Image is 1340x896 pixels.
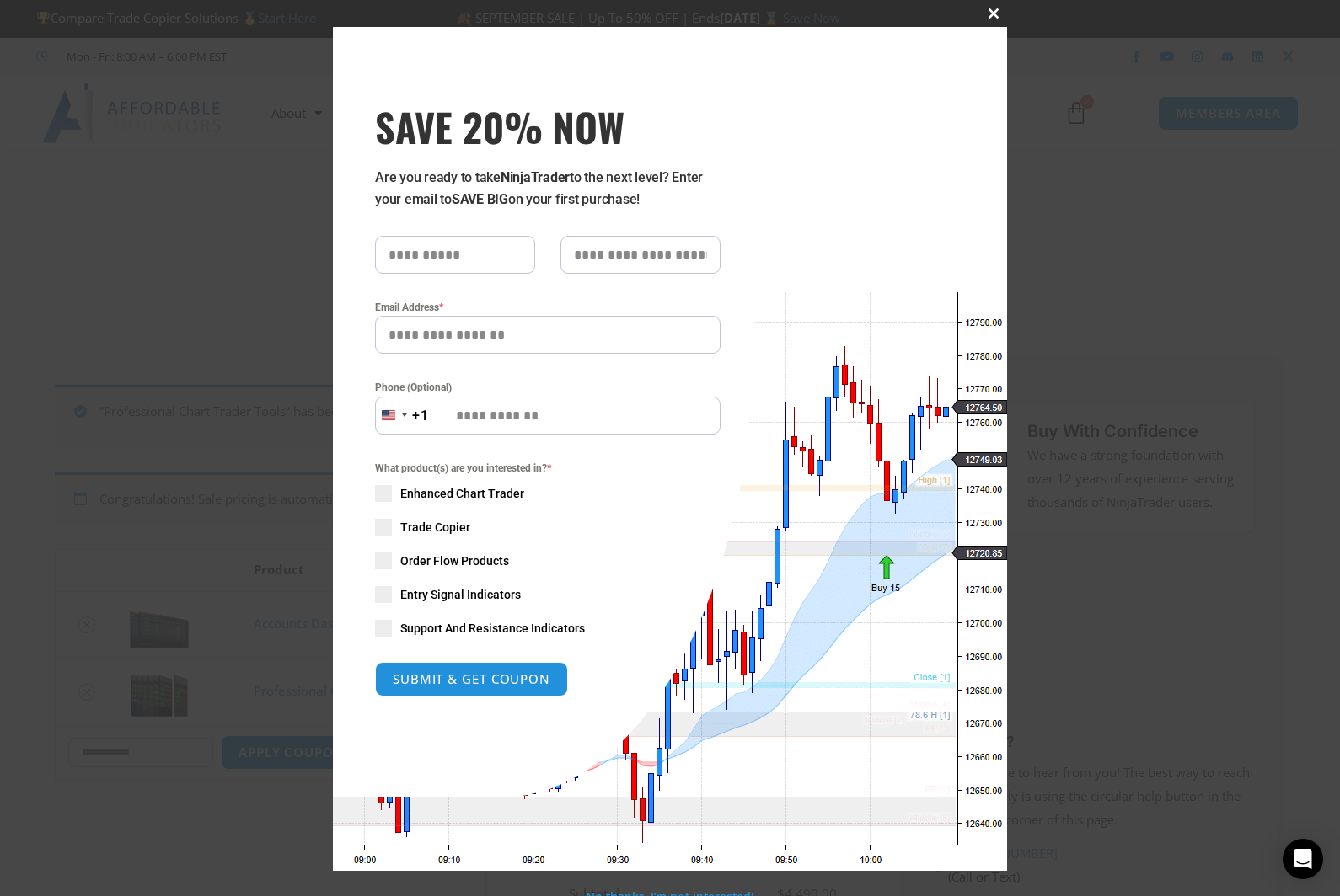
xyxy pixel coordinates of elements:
button: Selected country [375,397,429,435]
label: Email Address [375,299,721,316]
span: Enhanced Chart Trader [400,485,524,502]
div: +1 [412,405,429,427]
span: Entry Signal Indicators [400,586,521,603]
h3: SAVE 20% NOW [375,103,721,150]
span: What product(s) are you interested in? [375,460,721,477]
label: Trade Copier [375,519,721,536]
label: Order Flow Products [375,552,721,569]
strong: NinjaTrader [501,169,570,185]
div: Open Intercom Messenger [1283,839,1323,879]
label: Phone (Optional) [375,379,721,396]
strong: SAVE BIG [452,191,508,207]
span: Order Flow Products [400,552,509,569]
button: SUBMIT & GET COUPON [375,662,568,696]
label: Support And Resistance Indicators [375,620,721,637]
label: Enhanced Chart Trader [375,485,721,502]
span: Trade Copier [400,519,470,536]
p: Are you ready to take to the next level? Enter your email to on your first purchase! [375,167,721,211]
span: Support And Resistance Indicators [400,620,585,637]
label: Entry Signal Indicators [375,586,721,603]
